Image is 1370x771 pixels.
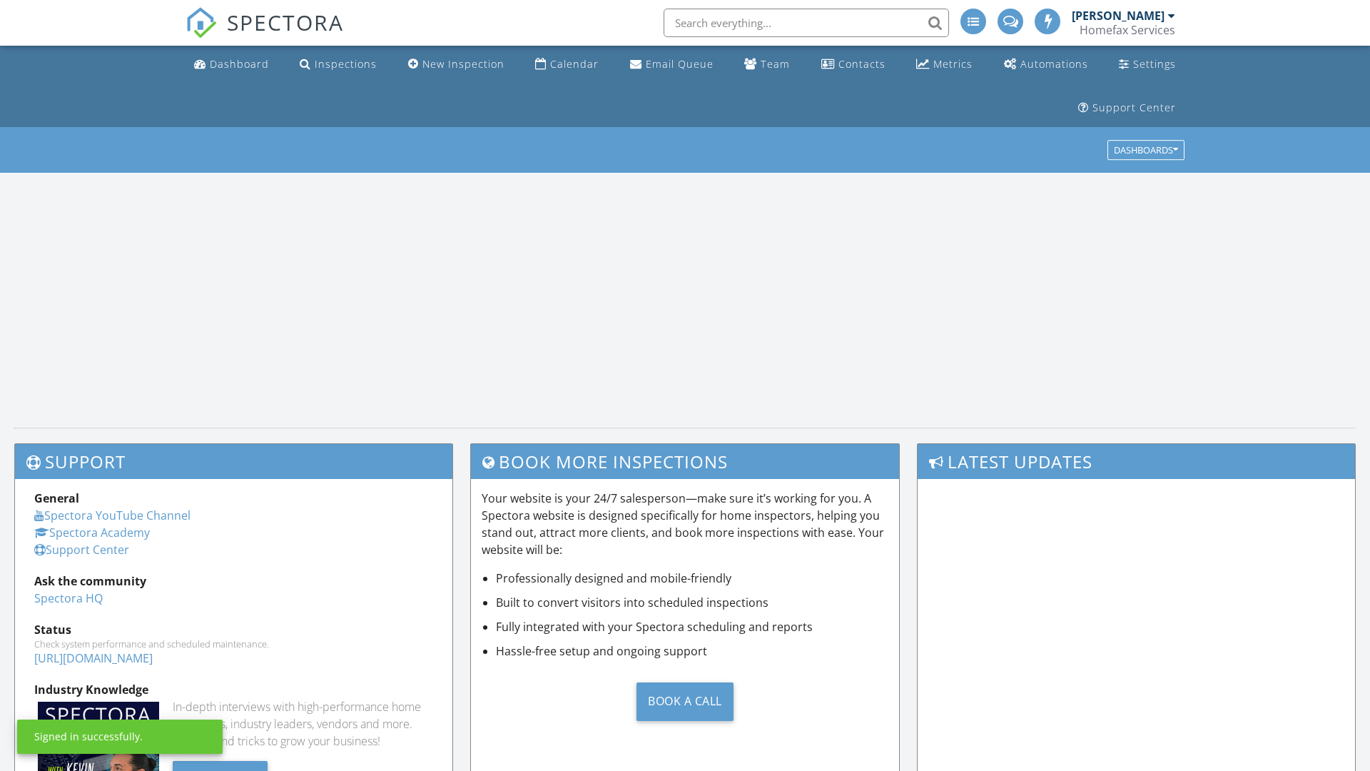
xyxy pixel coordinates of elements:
[422,57,504,71] div: New Inspection
[34,681,433,698] div: Industry Knowledge
[496,618,889,635] li: Fully integrated with your Spectora scheduling and reports
[636,682,734,721] div: Book a Call
[998,51,1094,78] a: Automations (Advanced)
[1114,146,1178,156] div: Dashboards
[210,57,269,71] div: Dashboard
[529,51,604,78] a: Calendar
[173,698,432,750] div: In-depth interviews with high-performance home inspectors, industry leaders, vendors and more. Ge...
[186,19,344,49] a: SPECTORA
[1072,95,1182,121] a: Support Center
[34,573,433,590] div: Ask the community
[34,638,433,650] div: Check system performance and scheduled maintenance.
[933,57,973,71] div: Metrics
[910,51,978,78] a: Metrics
[34,730,143,744] div: Signed in successfully.
[34,650,153,666] a: [URL][DOMAIN_NAME]
[624,51,719,78] a: Email Queue
[34,542,129,558] a: Support Center
[227,7,344,37] span: SPECTORA
[816,51,891,78] a: Contacts
[838,57,886,71] div: Contacts
[186,7,217,39] img: The Best Home Inspection Software - Spectora
[34,590,103,606] a: Spectora HQ
[1092,101,1176,114] div: Support Center
[402,51,510,78] a: New Inspection
[482,490,889,558] p: Your website is your 24/7 salesperson—make sure it’s working for you. A Spectora website is desig...
[34,490,79,506] strong: General
[471,444,900,479] h3: Book More Inspections
[918,444,1355,479] h3: Latest Updates
[496,594,889,611] li: Built to convert visitors into scheduled inspections
[761,57,790,71] div: Team
[739,51,796,78] a: Team
[496,570,889,587] li: Professionally designed and mobile-friendly
[482,671,889,732] a: Book a Call
[550,57,599,71] div: Calendar
[1133,57,1176,71] div: Settings
[1020,57,1088,71] div: Automations
[34,508,191,523] a: Spectora YouTube Channel
[1072,9,1164,23] div: [PERSON_NAME]
[664,9,949,37] input: Search everything...
[34,621,433,638] div: Status
[496,642,889,660] li: Hassle-free setup and ongoing support
[646,57,714,71] div: Email Queue
[34,525,150,540] a: Spectora Academy
[315,57,377,71] div: Inspections
[1113,51,1182,78] a: Settings
[1080,23,1175,37] div: Homefax Services
[15,444,452,479] h3: Support
[188,51,275,78] a: Dashboard
[294,51,382,78] a: Inspections
[1107,141,1184,161] button: Dashboards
